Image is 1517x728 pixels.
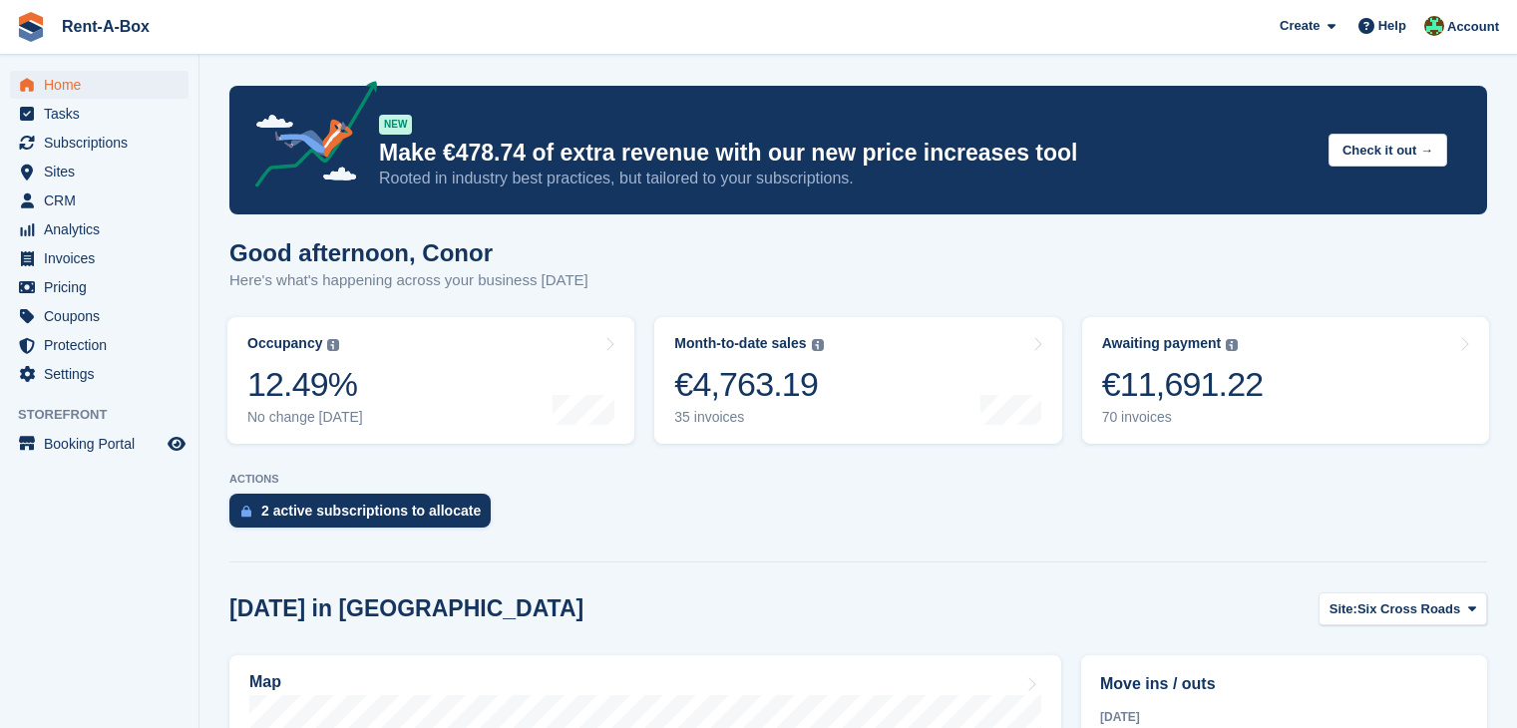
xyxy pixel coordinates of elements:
[44,430,164,458] span: Booking Portal
[44,302,164,330] span: Coupons
[229,494,501,538] a: 2 active subscriptions to allocate
[379,168,1313,189] p: Rooted in industry best practices, but tailored to your subscriptions.
[229,239,588,266] h1: Good afternoon, Conor
[1378,16,1406,36] span: Help
[10,360,189,388] a: menu
[1329,599,1357,619] span: Site:
[44,273,164,301] span: Pricing
[10,273,189,301] a: menu
[10,215,189,243] a: menu
[247,364,363,405] div: 12.49%
[812,339,824,351] img: icon-info-grey-7440780725fd019a000dd9b08b2336e03edf1995a4989e88bcd33f0948082b44.svg
[1328,134,1447,167] button: Check it out →
[16,12,46,42] img: stora-icon-8386f47178a22dfd0bd8f6a31ec36ba5ce8667c1dd55bd0f319d3a0aa187defe.svg
[44,100,164,128] span: Tasks
[247,409,363,426] div: No change [DATE]
[10,71,189,99] a: menu
[238,81,378,194] img: price-adjustments-announcement-icon-8257ccfd72463d97f412b2fc003d46551f7dbcb40ab6d574587a9cd5c0d94...
[44,71,164,99] span: Home
[674,364,823,405] div: €4,763.19
[165,432,189,456] a: Preview store
[44,331,164,359] span: Protection
[327,339,339,351] img: icon-info-grey-7440780725fd019a000dd9b08b2336e03edf1995a4989e88bcd33f0948082b44.svg
[44,186,164,214] span: CRM
[1102,335,1222,352] div: Awaiting payment
[379,139,1313,168] p: Make €478.74 of extra revenue with our new price increases tool
[44,158,164,185] span: Sites
[1082,317,1489,444] a: Awaiting payment €11,691.22 70 invoices
[44,360,164,388] span: Settings
[674,409,823,426] div: 35 invoices
[10,158,189,185] a: menu
[10,244,189,272] a: menu
[229,473,1487,486] p: ACTIONS
[44,244,164,272] span: Invoices
[10,302,189,330] a: menu
[10,129,189,157] a: menu
[249,673,281,691] h2: Map
[10,186,189,214] a: menu
[261,503,481,519] div: 2 active subscriptions to allocate
[1447,17,1499,37] span: Account
[241,505,251,518] img: active_subscription_to_allocate_icon-d502201f5373d7db506a760aba3b589e785aa758c864c3986d89f69b8ff3...
[379,115,412,135] div: NEW
[654,317,1061,444] a: Month-to-date sales €4,763.19 35 invoices
[674,335,806,352] div: Month-to-date sales
[1100,708,1468,726] div: [DATE]
[1102,364,1264,405] div: €11,691.22
[1280,16,1320,36] span: Create
[229,595,583,622] h2: [DATE] in [GEOGRAPHIC_DATA]
[44,129,164,157] span: Subscriptions
[1226,339,1238,351] img: icon-info-grey-7440780725fd019a000dd9b08b2336e03edf1995a4989e88bcd33f0948082b44.svg
[1424,16,1444,36] img: Conor O'Shea
[10,430,189,458] a: menu
[10,331,189,359] a: menu
[10,100,189,128] a: menu
[1319,592,1487,625] button: Site: Six Cross Roads
[44,215,164,243] span: Analytics
[18,405,198,425] span: Storefront
[1102,409,1264,426] div: 70 invoices
[1100,672,1468,696] h2: Move ins / outs
[247,335,322,352] div: Occupancy
[1357,599,1460,619] span: Six Cross Roads
[227,317,634,444] a: Occupancy 12.49% No change [DATE]
[229,269,588,292] p: Here's what's happening across your business [DATE]
[54,10,158,43] a: Rent-A-Box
